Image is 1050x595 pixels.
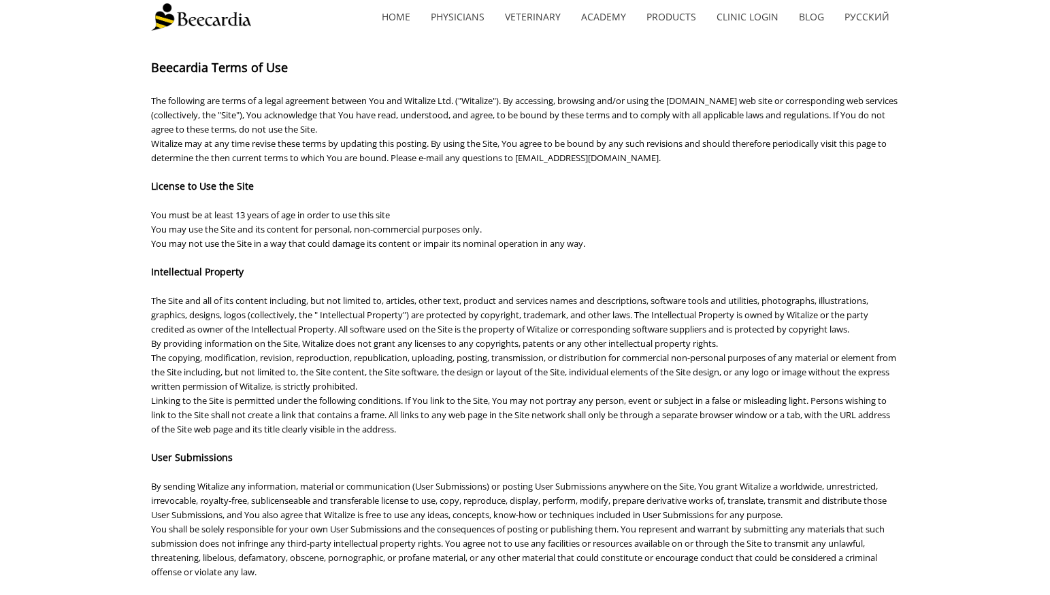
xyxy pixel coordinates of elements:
[151,137,887,164] span: Witalize may at any time revise these terms by updating this posting. By using the Site, You agre...
[636,1,706,33] a: Products
[495,1,571,33] a: Veterinary
[151,451,233,464] span: User Submissions
[151,523,885,578] span: You shall be solely responsible for your own User Submissions and the consequences of posting or ...
[151,394,890,435] span: Linking to the Site is permitted under the following conditions. If You link to the Site, You may...
[151,209,390,221] span: You must be at least 13 years of age in order to use this site
[571,1,636,33] a: Academy
[151,237,585,250] span: You may not use the Site in a way that could damage its content or impair its nominal operation i...
[151,480,887,521] span: By sending Witalize any information, material or communication (User Submissions) or posting User...
[789,1,834,33] a: Blog
[706,1,789,33] a: Clinic Login
[151,294,868,335] span: The Site and all of its content including, but not limited to, articles, other text, product and ...
[421,1,495,33] a: Physicians
[151,95,898,135] span: The following are terms of a legal agreement between You and Witalize Ltd. ("Witalize"). By acces...
[834,1,900,33] a: Русский
[151,3,251,31] img: Beecardia
[151,352,896,392] span: The copying, modification, revision, reproduction, republication, uploading, posting, transmissio...
[151,59,288,75] span: Beecardia Terms of Use
[151,223,482,235] span: You may use the Site and its content for personal, non-commercial purposes only.
[151,337,718,350] span: By providing information on the Site, Witalize does not grant any licenses to any copyrights, pat...
[151,265,244,278] span: Intellectual Property
[151,180,254,192] span: License to Use the Site
[372,1,421,33] a: home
